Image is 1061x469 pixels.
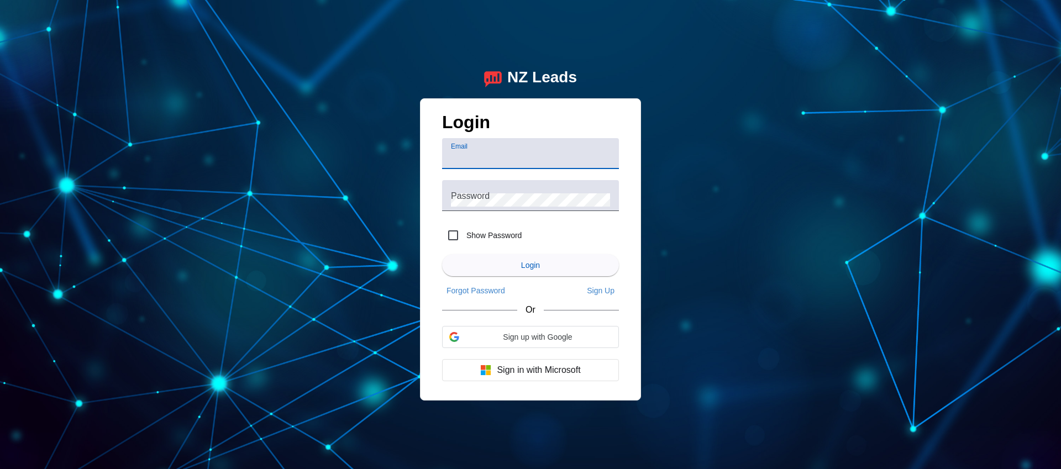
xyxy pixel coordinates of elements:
[442,359,619,381] button: Sign in with Microsoft
[464,230,522,241] label: Show Password
[587,286,614,295] span: Sign Up
[442,254,619,276] button: Login
[451,143,468,150] mat-label: Email
[442,326,619,348] div: Sign up with Google
[484,68,577,87] a: logoNZ Leads
[521,261,540,270] span: Login
[480,365,491,376] img: Microsoft logo
[442,112,619,138] h1: Login
[507,68,577,87] div: NZ Leads
[451,191,490,200] mat-label: Password
[484,68,502,87] img: logo
[526,305,535,315] span: Or
[464,333,612,341] span: Sign up with Google
[447,286,505,295] span: Forgot Password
